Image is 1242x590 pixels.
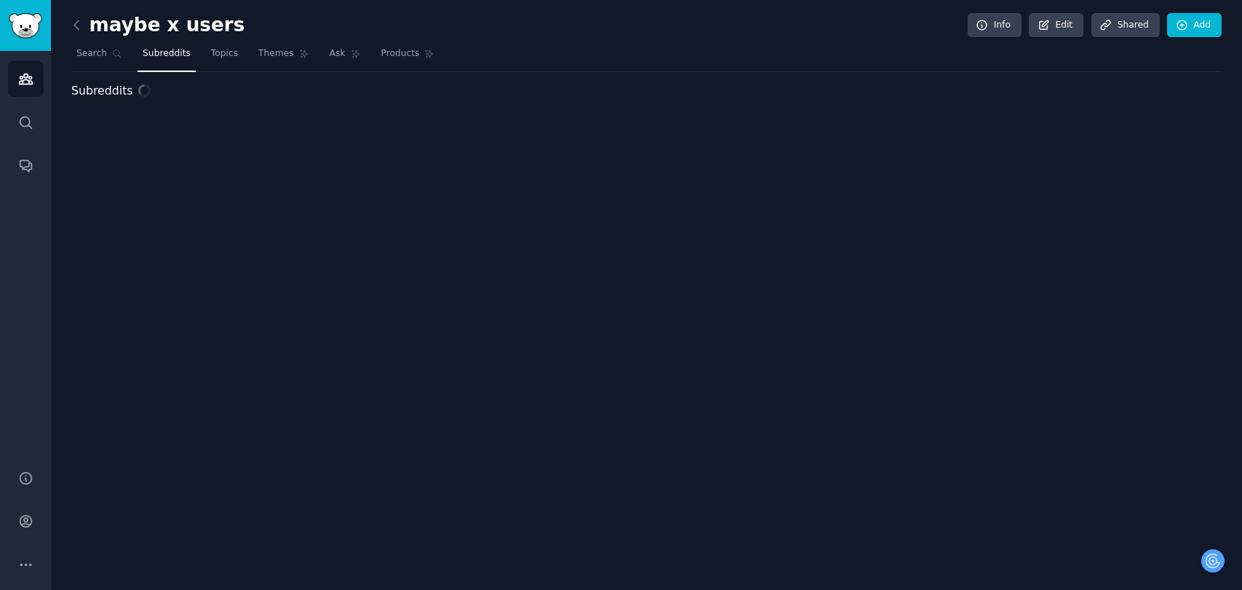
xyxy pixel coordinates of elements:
[9,13,42,39] img: GummySearch logo
[258,47,294,60] span: Themes
[71,14,244,37] h2: maybe x users
[376,42,440,72] a: Products
[381,47,420,60] span: Products
[330,47,346,60] span: Ask
[71,42,127,72] a: Search
[211,47,238,60] span: Topics
[325,42,366,72] a: Ask
[1167,13,1222,38] a: Add
[253,42,314,72] a: Themes
[143,47,191,60] span: Subreddits
[76,47,107,60] span: Search
[71,82,133,100] span: Subreddits
[968,13,1022,38] a: Info
[1029,13,1083,38] a: Edit
[138,42,196,72] a: Subreddits
[1091,13,1160,38] a: Shared
[206,42,243,72] a: Topics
